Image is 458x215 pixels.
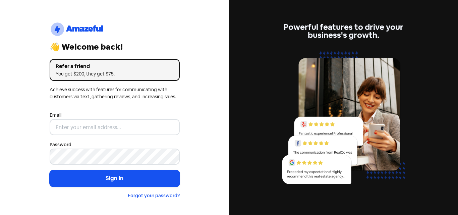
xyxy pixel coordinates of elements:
[56,62,174,70] div: Refer a friend
[279,47,409,192] img: reviews
[50,43,180,51] div: 👋 Welcome back!
[279,23,409,39] div: Powerful features to drive your business's growth.
[50,112,61,119] label: Email
[50,141,71,148] label: Password
[128,193,180,199] a: Forgot your password?
[50,170,180,187] button: Sign in
[56,70,174,77] div: You get $200, they get $75.
[50,119,180,135] input: Enter your email address...
[50,86,180,100] div: Achieve success with features for communicating with customers via text, gathering reviews, and i...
